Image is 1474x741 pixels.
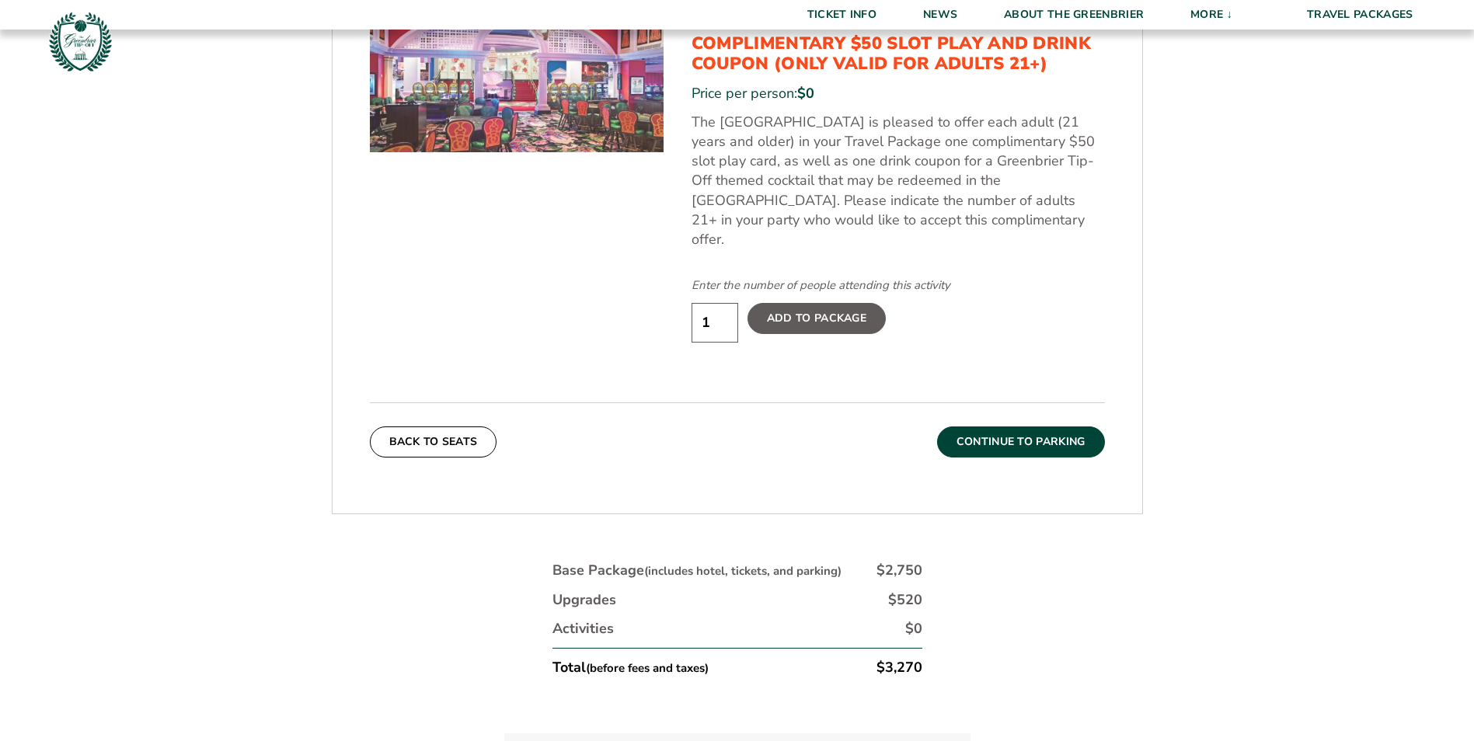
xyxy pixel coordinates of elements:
div: Base Package [552,561,842,580]
label: Add To Package [747,303,886,334]
div: $520 [888,590,922,610]
div: Total [552,658,709,677]
div: Upgrades [552,590,616,610]
button: Continue To Parking [937,426,1105,457]
small: (includes hotel, tickets, and parking) [644,563,842,579]
button: Back To Seats [370,426,497,457]
h3: Complimentary $50 Slot Play and Drink Coupon (Only Valid for Adults 21+) [692,33,1105,75]
div: $2,750 [876,561,922,580]
img: Greenbrier Tip-Off [47,8,114,75]
div: $3,270 [876,658,922,677]
div: Activities [552,619,614,638]
div: Enter the number of people attending this activity [692,277,1105,294]
div: $0 [905,619,922,638]
img: Complimentary $50 Slot Play and Drink Coupon (Only Valid for Adults 21+) [370,29,664,153]
div: Price per person: [692,84,1105,103]
small: (before fees and taxes) [586,660,709,676]
span: $0 [797,84,814,103]
p: The [GEOGRAPHIC_DATA] is pleased to offer each adult (21 years and older) in your Travel Package ... [692,113,1105,249]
